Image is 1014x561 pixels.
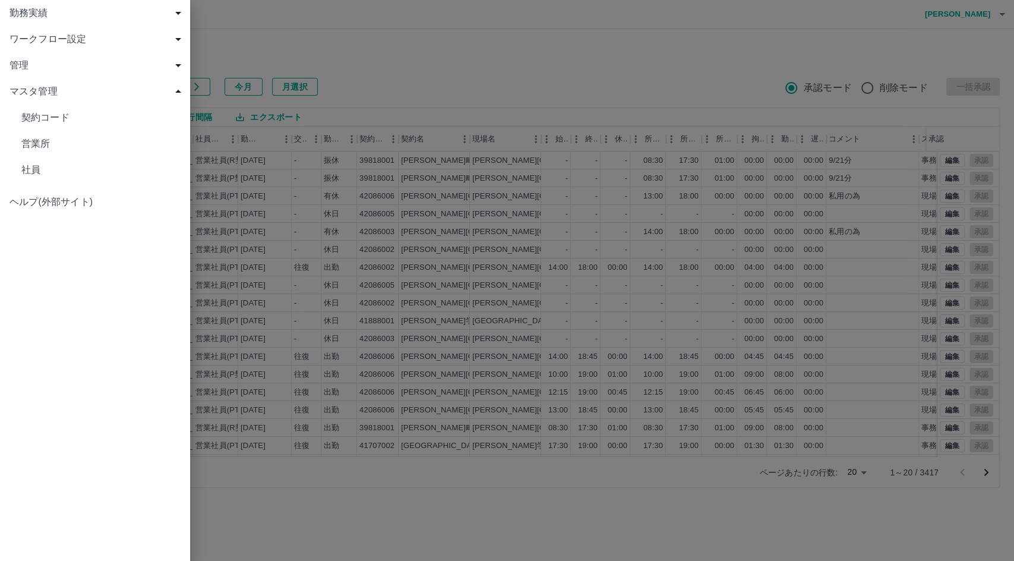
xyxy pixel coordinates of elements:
span: マスタ管理 [10,84,185,99]
span: 営業所 [21,137,181,151]
span: 管理 [10,58,185,73]
span: ワークフロー設定 [10,32,185,46]
span: 契約コード [21,111,181,125]
span: 勤務実績 [10,6,185,20]
span: 社員 [21,163,181,177]
span: ヘルプ(外部サイト) [10,195,181,209]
